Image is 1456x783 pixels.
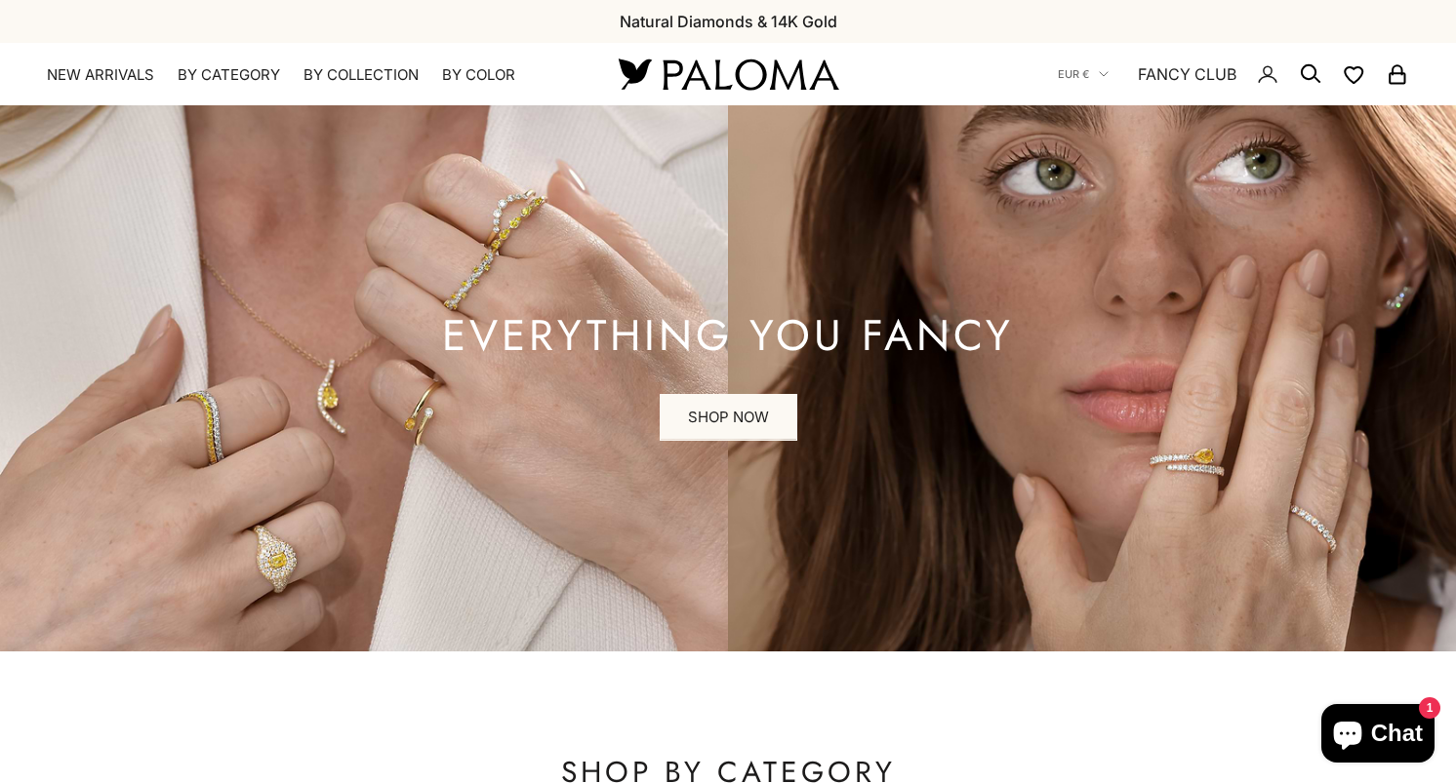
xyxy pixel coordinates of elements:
[660,394,797,441] a: SHOP NOW
[47,65,572,85] nav: Primary navigation
[303,65,419,85] summary: By Collection
[620,9,837,34] p: Natural Diamonds & 14K Gold
[178,65,280,85] summary: By Category
[442,65,515,85] summary: By Color
[1058,65,1109,83] button: EUR €
[1315,704,1440,767] inbox-online-store-chat: Shopify online store chat
[1058,43,1409,105] nav: Secondary navigation
[1138,61,1236,87] a: FANCY CLUB
[442,316,1014,355] p: EVERYTHING YOU FANCY
[1058,65,1089,83] span: EUR €
[47,65,154,85] a: NEW ARRIVALS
